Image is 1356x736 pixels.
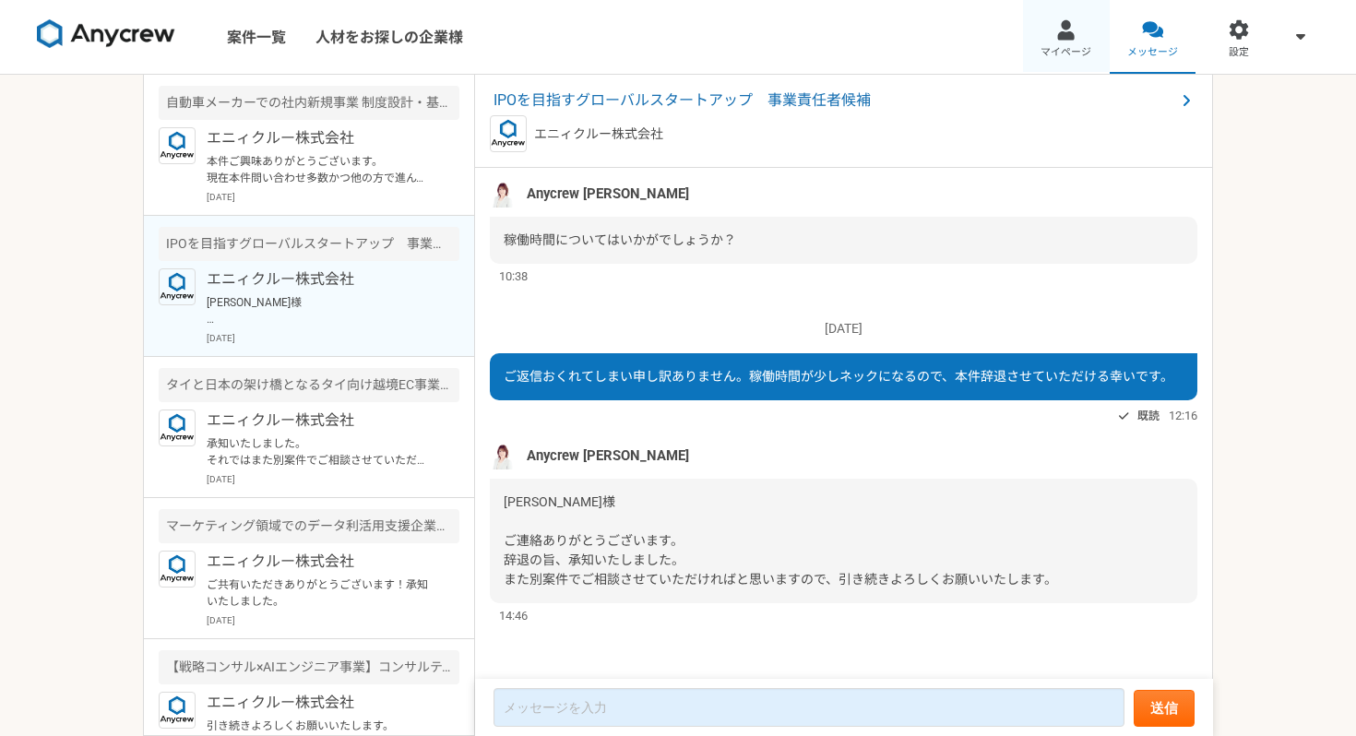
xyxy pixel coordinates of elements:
button: 送信 [1134,690,1195,727]
div: マーケティング領域でのデータ利活用支援企業 新規事業開発 [159,509,459,543]
p: [DATE] [207,613,459,627]
div: 自動車メーカーでの社内新規事業 制度設計・基盤づくり コンサルティング業務 [159,86,459,120]
p: [PERSON_NAME]様 ご連絡ありがとうございます。 辞退の旨、承知いたしました。 また別案件でご相談させていただければと思いますので、引き続きよろしくお願いいたします。 [207,294,434,327]
img: logo_text_blue_01.png [159,551,196,588]
div: 【戦略コンサル×AIエンジニア事業】コンサルティング統括部長職（COO候補） [159,650,459,684]
p: エニィクルー株式会社 [534,125,663,144]
img: logo_text_blue_01.png [490,115,527,152]
img: logo_text_blue_01.png [159,410,196,446]
div: タイと日本の架け橋となるタイ向け越境EC事業 PM [159,368,459,402]
img: logo_text_blue_01.png [159,268,196,305]
img: logo_text_blue_01.png [159,127,196,164]
span: 10:38 [499,267,528,285]
p: エニィクルー株式会社 [207,551,434,573]
p: 承知いたしました。 それではまた別案件でご相談させていただければと思いますので、よろしくお願いいたします。 [207,435,434,469]
p: [DATE] [207,190,459,204]
span: 稼働時間についてはいかがでしょうか？ [504,232,736,247]
p: [DATE] [207,472,459,486]
p: エニィクルー株式会社 [207,692,434,714]
img: logo_text_blue_01.png [159,692,196,729]
div: IPOを目指すグローバルスタートアップ 事業責任者候補 [159,227,459,261]
span: Anycrew [PERSON_NAME] [527,445,689,466]
span: 12:16 [1169,407,1197,424]
span: マイページ [1041,45,1091,60]
p: ご共有いただきありがとうございます！承知いたしました。 [207,576,434,610]
span: [PERSON_NAME]様 ご連絡ありがとうございます。 辞退の旨、承知いたしました。 また別案件でご相談させていただければと思いますので、引き続きよろしくお願いいたします。 [504,494,1057,587]
p: [DATE] [207,331,459,345]
span: 既読 [1137,405,1160,427]
span: Anycrew [PERSON_NAME] [527,184,689,204]
img: 8DqYSo04kwAAAAASUVORK5CYII= [37,19,175,49]
span: IPOを目指すグローバルスタートアップ 事業責任者候補 [494,89,1175,112]
p: エニィクルー株式会社 [207,410,434,432]
span: メッセージ [1127,45,1178,60]
span: 設定 [1229,45,1249,60]
span: ご返信おくれてしまい申し訳ありません。稼働時間が少しネックになるので、本件辞退させていただける幸いです。 [504,369,1173,384]
p: 本件ご興味ありがとうございます。 現在本件問い合わせ多数かつ他の方で進んでおりまして、その方位間でのご紹介ができればと考えております。 現状、ご紹介に至らず申し訳ございません。 よろしくお願いい... [207,153,434,186]
p: エニィクルー株式会社 [207,268,434,291]
img: %E5%90%8D%E7%A7%B0%E6%9C%AA%E8%A8%AD%E5%AE%9A%E3%81%AE%E3%83%87%E3%82%B6%E3%82%A4%E3%83%B3__3_.png [490,180,517,208]
p: 引き続きよろしくお願いいたします。 [207,718,434,734]
p: エニィクルー株式会社 [207,127,434,149]
p: [DATE] [490,319,1197,338]
span: 14:46 [499,607,528,624]
img: %E5%90%8D%E7%A7%B0%E6%9C%AA%E8%A8%AD%E5%AE%9A%E3%81%AE%E3%83%87%E3%82%B6%E3%82%A4%E3%83%B3__3_.png [490,442,517,469]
